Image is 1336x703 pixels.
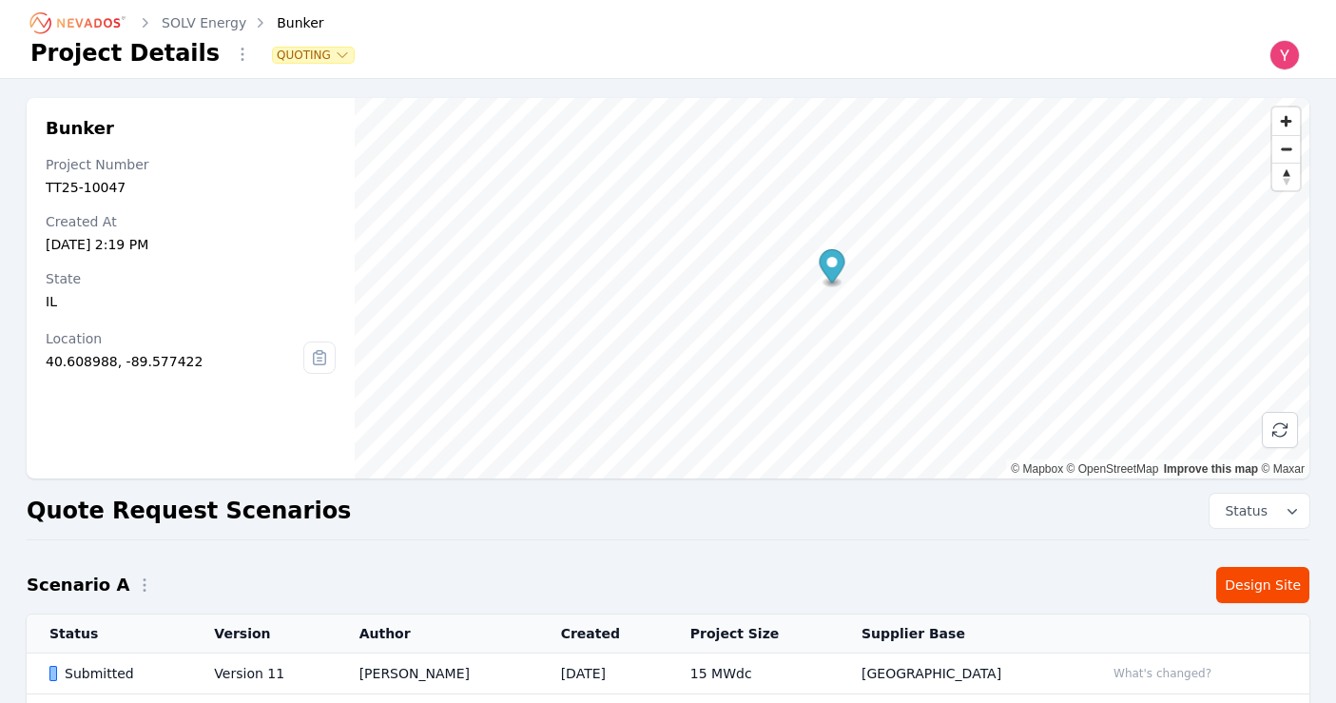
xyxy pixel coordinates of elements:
span: Status [1217,501,1268,520]
a: OpenStreetMap [1067,462,1159,476]
h2: Quote Request Scenarios [27,496,351,526]
a: Design Site [1216,567,1309,603]
a: Mapbox [1011,462,1063,476]
div: State [46,269,336,288]
span: Zoom out [1272,136,1300,163]
th: Status [27,615,191,654]
img: Yoni Bennett [1269,40,1300,70]
td: Version 11 [191,654,336,694]
th: Author [337,615,538,654]
div: Project Number [46,155,336,174]
th: Created [538,615,668,654]
td: [DATE] [538,654,668,694]
td: [PERSON_NAME] [337,654,538,694]
a: SOLV Energy [162,13,246,32]
nav: Breadcrumb [30,8,324,38]
h1: Project Details [30,38,220,68]
td: 15 MWdc [668,654,839,694]
button: Reset bearing to north [1272,163,1300,190]
div: Map marker [819,249,844,288]
button: Zoom out [1272,135,1300,163]
div: IL [46,292,336,311]
th: Version [191,615,336,654]
div: [DATE] 2:19 PM [46,235,336,254]
div: Location [46,329,303,348]
button: Quoting [273,48,354,63]
canvas: Map [355,98,1309,478]
button: What's changed? [1105,663,1220,684]
div: 40.608988, -89.577422 [46,352,303,371]
a: Maxar [1261,462,1305,476]
a: Improve this map [1164,462,1258,476]
th: Supplier Base [839,615,1082,654]
div: Bunker [250,13,323,32]
span: Reset bearing to north [1272,164,1300,190]
button: Status [1210,494,1309,528]
button: Zoom in [1272,107,1300,135]
tr: SubmittedVersion 11[PERSON_NAME][DATE]15 MWdc[GEOGRAPHIC_DATA]What's changed? [27,654,1309,694]
h2: Bunker [46,117,336,140]
div: Submitted [49,664,182,683]
div: TT25-10047 [46,178,336,197]
div: Created At [46,212,336,231]
th: Project Size [668,615,839,654]
td: [GEOGRAPHIC_DATA] [839,654,1082,694]
h2: Scenario A [27,572,129,598]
